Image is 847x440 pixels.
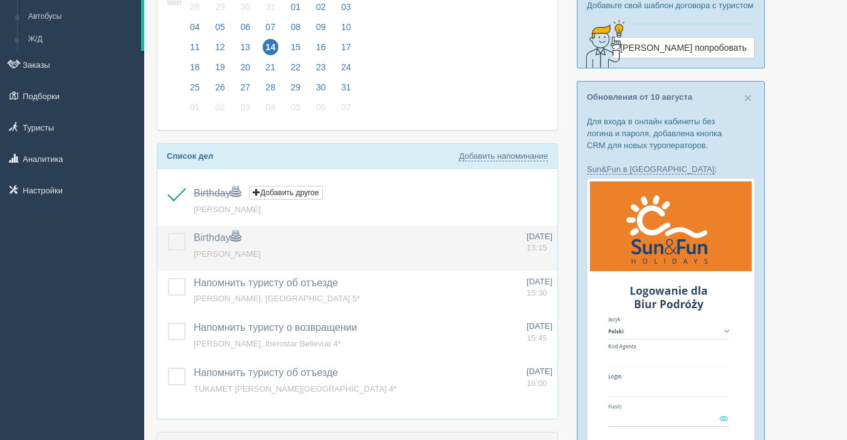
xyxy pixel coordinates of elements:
span: 17 [338,39,354,55]
span: 15:30 [527,288,547,298]
button: Добавить другое [249,186,322,200]
a: [DATE] 16:00 [527,366,552,389]
span: 09 [313,19,329,35]
span: 21 [263,59,279,75]
a: 27 [233,80,257,100]
a: [PERSON_NAME], Iberostar Bellevue 4* [194,339,341,348]
span: 16:00 [527,378,547,388]
p: Для входа в онлайн кабинеты без логина и пароля, добавлена кнопка CRM для новых туроператоров. [587,115,755,151]
a: 15 [284,40,308,60]
a: [PERSON_NAME] [194,205,261,214]
span: 26 [212,79,228,95]
a: 09 [309,20,333,40]
a: 31 [334,80,355,100]
a: [PERSON_NAME] попробовать [612,37,755,58]
span: 03 [237,99,253,115]
span: 12 [212,39,228,55]
a: Напомнить туристу об отъезде [194,277,338,288]
a: Добавить напоминание [459,151,548,161]
span: 13:15 [527,243,547,252]
a: 24 [334,60,355,80]
span: 10 [338,19,354,35]
a: 18 [183,60,207,80]
a: 11 [183,40,207,60]
span: 15:45 [527,333,547,343]
a: Sun&Fun в [GEOGRAPHIC_DATA] [587,164,715,174]
a: TUKAMET [PERSON_NAME][GEOGRAPHIC_DATA] 4* [194,384,397,394]
a: 16 [309,40,333,60]
a: [DATE] 15:30 [527,276,552,299]
a: 06 [309,100,333,121]
a: [PERSON_NAME], [GEOGRAPHIC_DATA] 5* [194,294,360,303]
a: 25 [183,80,207,100]
span: 04 [263,99,279,115]
a: Обновления от 10 августа [587,92,692,102]
a: 29 [284,80,308,100]
a: 07 [259,20,283,40]
span: 31 [338,79,354,95]
a: 06 [233,20,257,40]
a: Автобусы [23,6,141,28]
span: 01 [187,99,203,115]
span: 18 [187,59,203,75]
span: 25 [187,79,203,95]
a: 07 [334,100,355,121]
a: 04 [183,20,207,40]
span: 11 [187,39,203,55]
span: 04 [187,19,203,35]
a: 03 [233,100,257,121]
a: Напомнить туристу о возвращении [194,322,357,333]
a: 05 [284,100,308,121]
span: 06 [313,99,329,115]
a: 22 [284,60,308,80]
b: Список дел [167,151,213,161]
span: 30 [313,79,329,95]
span: 05 [288,99,304,115]
a: 20 [233,60,257,80]
a: 14 [259,40,283,60]
a: 19 [208,60,232,80]
span: 23 [313,59,329,75]
a: [PERSON_NAME] [194,249,261,259]
a: 17 [334,40,355,60]
img: creative-idea-2907357.png [577,19,628,69]
span: 07 [338,99,354,115]
a: Ж/Д [23,28,141,51]
a: 02 [208,100,232,121]
span: 02 [212,99,228,115]
a: 26 [208,80,232,100]
span: 13 [237,39,253,55]
span: 07 [263,19,279,35]
span: 15 [288,39,304,55]
a: Напомнить туристу об отъезде [194,367,338,378]
span: 16 [313,39,329,55]
span: Birthday [194,232,241,243]
a: 30 [309,80,333,100]
a: 13 [233,40,257,60]
a: 12 [208,40,232,60]
a: 10 [334,20,355,40]
a: 01 [183,100,207,121]
span: 19 [212,59,228,75]
span: 14 [263,39,279,55]
span: 28 [263,79,279,95]
a: 23 [309,60,333,80]
span: 29 [288,79,304,95]
a: 21 [259,60,283,80]
a: Birthday [194,188,241,198]
span: 27 [237,79,253,95]
span: × [744,90,752,105]
a: 05 [208,20,232,40]
span: 20 [237,59,253,75]
a: 28 [259,80,283,100]
button: Close [744,91,752,104]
